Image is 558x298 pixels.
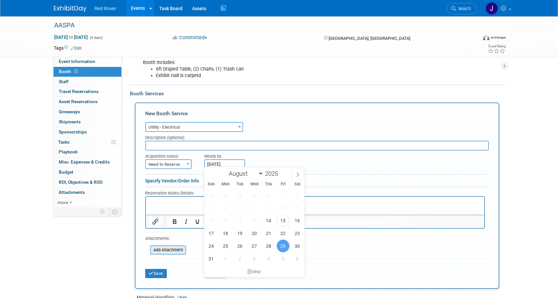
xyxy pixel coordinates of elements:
[89,36,103,40] span: (4 days)
[145,190,485,196] div: Reservation Notes/Details:
[277,214,289,227] span: August 15, 2025
[291,252,304,265] span: September 6, 2025
[291,227,304,240] span: August 23, 2025
[262,201,275,214] span: August 7, 2025
[54,67,121,77] a: Booth
[262,214,275,227] span: August 14, 2025
[192,217,203,226] button: Underline
[277,227,289,240] span: August 22, 2025
[204,150,459,159] div: Ideally by
[291,201,304,214] span: August 9, 2025
[59,69,79,74] span: Booth
[205,214,218,227] span: August 10, 2025
[248,227,261,240] span: August 20, 2025
[205,252,218,265] span: August 31, 2025
[219,227,232,240] span: August 18, 2025
[97,208,108,216] td: Personalize Event Tab Strip
[146,160,191,169] span: Need to Reserve
[150,217,161,226] button: Insert/edit link
[205,240,218,252] span: August 24, 2025
[59,159,110,165] span: Misc. Expenses & Credits
[204,182,219,186] span: Sun
[277,201,289,214] span: August 8, 2025
[169,34,210,41] button: Committed
[59,59,95,64] span: Event Information
[490,35,506,40] div: In-Person
[234,214,246,227] span: August 12, 2025
[291,240,304,252] span: August 30, 2025
[108,208,122,216] td: Toggle Event Tabs
[234,227,246,240] span: August 19, 2025
[291,214,304,227] span: August 16, 2025
[145,122,243,132] span: Utility - Electrical
[156,72,428,79] li: Exhibit Hall is carpetd
[145,269,167,278] button: Save
[262,252,275,265] span: September 4, 2025
[439,34,506,44] div: Event Format
[277,240,289,252] span: August 29, 2025
[54,107,121,117] a: Giveaways
[277,189,289,201] span: August 1, 2025
[145,178,199,183] a: Specify Vendor/Order Info
[57,200,68,205] span: more
[54,6,86,12] img: ExhibitDay
[54,167,121,177] a: Budget
[219,252,232,265] span: September 1, 2025
[456,6,471,11] span: Search
[290,182,304,186] span: Sat
[145,236,186,243] div: Attachments:
[54,77,121,87] a: Staff
[204,266,305,277] div: clear
[54,137,121,147] a: Tasks
[59,169,73,175] span: Budget
[54,198,121,208] a: more
[54,157,121,167] a: Misc. Expenses & Credits
[248,189,261,201] span: July 30, 2025
[54,34,88,40] span: [DATE] [DATE]
[247,182,261,186] span: Wed
[276,182,290,186] span: Fri
[59,109,80,114] span: Giveaways
[145,110,489,120] div: New Booth Service
[262,227,275,240] span: August 21, 2025
[71,46,82,51] a: Edit
[54,97,121,107] a: Asset Reservations
[54,127,121,137] a: Sponsorships
[145,150,194,159] div: Acquisition status
[262,189,275,201] span: July 31, 2025
[234,201,246,214] span: August 5, 2025
[205,201,218,214] span: August 3, 2025
[59,89,99,94] span: Travel Reservations
[59,129,87,134] span: Sponsorships
[263,170,283,177] input: Year
[145,132,489,141] div: Description (optional)
[146,197,484,215] iframe: Rich Text Area
[52,20,467,31] div: AASPA
[180,217,192,226] button: Italic
[54,188,121,197] a: Attachments
[130,90,504,97] div: Booth Services
[262,240,275,252] span: August 28, 2025
[59,119,81,124] span: Shipments
[54,147,121,157] a: Playbook
[156,66,428,72] li: 6ft Draped Table, (2) Chairs, (1) Trash can
[59,149,78,154] span: Playbook
[54,45,82,51] td: Tags
[218,182,233,186] span: Mon
[138,56,432,82] div: Booth Includes:
[169,217,180,226] button: Bold
[291,189,304,201] span: August 2, 2025
[329,36,410,41] span: [GEOGRAPHIC_DATA], [GEOGRAPHIC_DATA]
[59,180,102,185] span: ROI, Objectives & ROO
[59,99,98,104] span: Asset Reservations
[146,123,242,132] span: Utility - Electrical
[219,214,232,227] span: August 11, 2025
[205,189,218,201] span: July 27, 2025
[447,3,477,14] a: Search
[94,6,116,11] span: Red Rover
[248,240,261,252] span: August 27, 2025
[219,240,232,252] span: August 25, 2025
[68,35,74,40] span: to
[54,87,121,97] a: Travel Reservations
[59,190,85,195] span: Attachments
